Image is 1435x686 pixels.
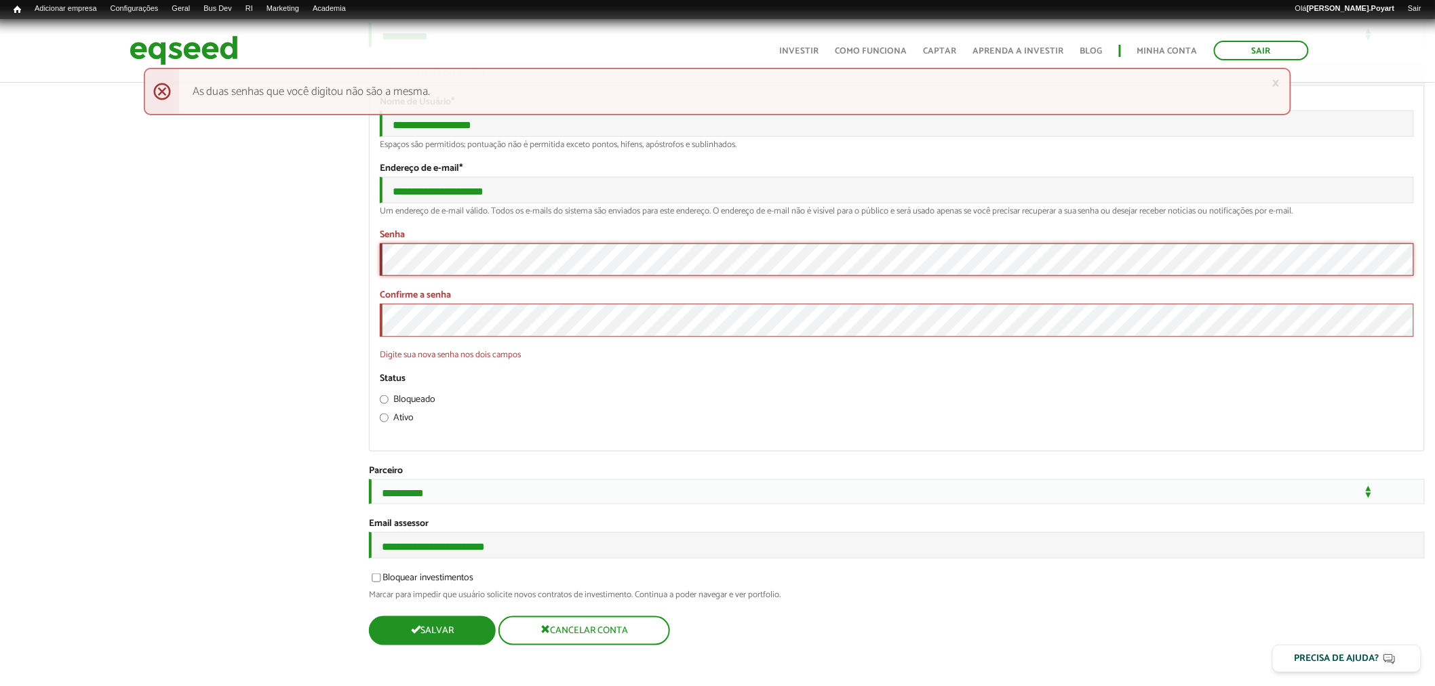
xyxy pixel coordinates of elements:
input: Bloqueado [380,395,389,404]
label: Senha [380,230,405,240]
a: Blog [1080,47,1103,56]
a: Sair [1214,41,1309,60]
a: RI [239,3,260,14]
a: Marketing [260,3,306,14]
a: Como funciona [836,47,907,56]
a: Configurações [104,3,165,14]
a: Academia [306,3,353,14]
input: Bloquear investimentos [364,573,389,582]
input: Ativo [380,413,389,422]
label: Parceiro [369,466,403,476]
strong: [PERSON_NAME].Poyart [1307,4,1394,12]
a: Olá[PERSON_NAME].Poyart [1289,3,1402,14]
a: Início [7,3,28,16]
div: Espaços são permitidos; pontuação não é permitida exceto pontos, hifens, apóstrofos e sublinhados. [380,140,1414,149]
label: Bloquear investimentos [369,573,473,587]
label: Status [380,374,406,384]
div: Marcar para impedir que usuário solicite novos contratos de investimento. Continua a poder navega... [369,590,1425,599]
div: As duas senhas que você digitou não são a mesma. [144,68,1292,115]
a: Geral [165,3,197,14]
button: Cancelar conta [498,616,670,645]
label: Endereço de e-mail [380,164,463,174]
a: Adicionar empresa [28,3,104,14]
a: Investir [780,47,819,56]
span: Início [14,5,21,14]
a: × [1272,76,1280,90]
a: Minha conta [1137,47,1198,56]
a: Bus Dev [197,3,239,14]
div: Um endereço de e-mail válido. Todos os e-mails do sistema são enviados para este endereço. O ende... [380,207,1414,216]
div: Digite sua nova senha nos dois campos [380,350,1414,359]
label: Bloqueado [380,395,435,409]
img: EqSeed [130,33,238,68]
label: Email assessor [369,519,429,529]
button: Salvar [369,616,496,645]
a: Aprenda a investir [973,47,1064,56]
label: Ativo [380,413,414,427]
a: Sair [1401,3,1428,14]
a: Captar [924,47,957,56]
span: Este campo é obrigatório. [459,161,463,176]
label: Confirme a senha [380,291,451,300]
